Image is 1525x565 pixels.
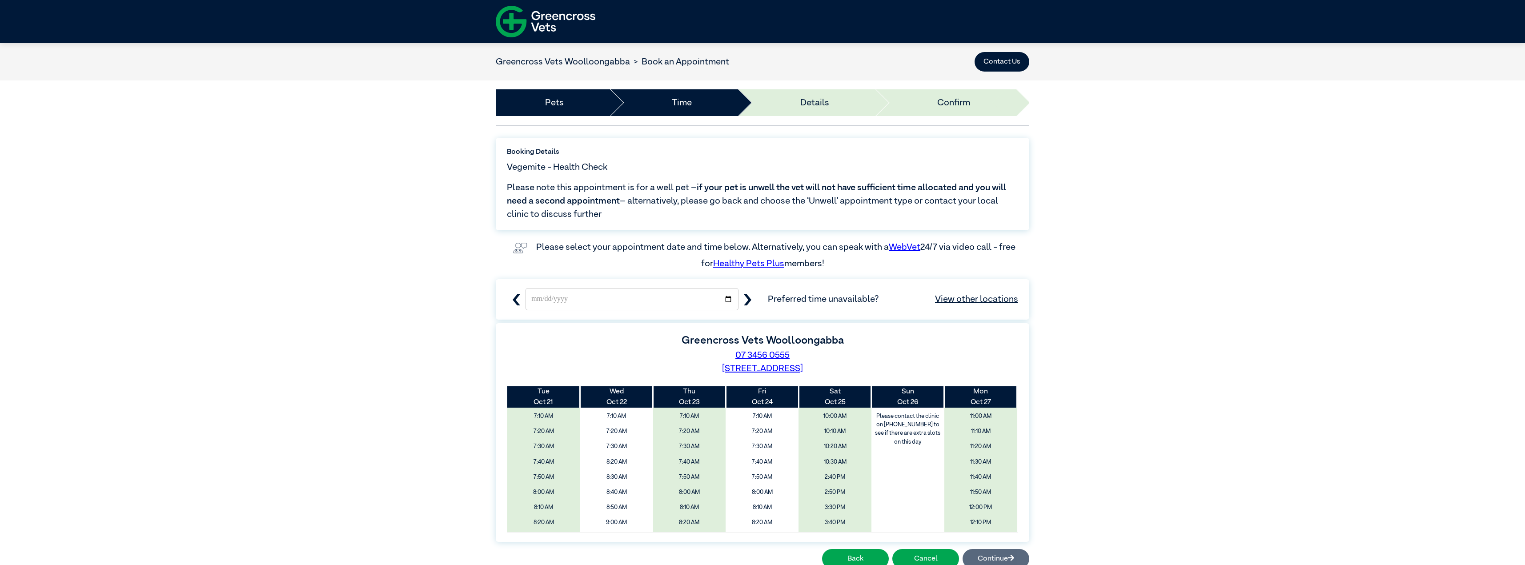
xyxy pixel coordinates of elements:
[729,425,795,438] span: 7:20 AM
[802,501,868,514] span: 3:30 PM
[510,456,577,469] span: 7:40 AM
[672,96,692,109] a: Time
[935,293,1018,306] a: View other locations
[947,425,1014,438] span: 11:10 AM
[510,239,531,257] img: vet
[768,293,1018,306] span: Preferred time unavailable?
[944,386,1017,408] th: Oct 27
[947,440,1014,453] span: 11:20 AM
[713,259,784,268] a: Healthy Pets Plus
[656,456,723,469] span: 7:40 AM
[583,501,650,514] span: 8:50 AM
[726,386,799,408] th: Oct 24
[802,440,868,453] span: 10:20 AM
[947,531,1014,544] span: 12:20 PM
[583,516,650,529] span: 9:00 AM
[872,410,943,449] label: Please contact the clinic on [PHONE_NUMBER] to see if there are extra slots on this day
[729,501,795,514] span: 8:10 AM
[510,486,577,499] span: 8:00 AM
[799,386,871,408] th: Oct 25
[729,516,795,529] span: 8:20 AM
[536,243,1017,268] label: Please select your appointment date and time below. Alternatively, you can speak with a 24/7 via ...
[947,410,1014,423] span: 11:00 AM
[802,486,868,499] span: 2:50 PM
[580,386,653,408] th: Oct 22
[496,2,595,41] img: f-logo
[947,456,1014,469] span: 11:30 AM
[583,456,650,469] span: 8:20 AM
[653,386,726,408] th: Oct 23
[656,425,723,438] span: 7:20 AM
[682,335,844,346] label: Greencross Vets Woolloongabba
[507,181,1018,221] span: Please note this appointment is for a well pet – – alternatively, please go back and choose the ‘...
[947,516,1014,529] span: 12:10 PM
[496,55,729,68] nav: breadcrumb
[510,440,577,453] span: 7:30 AM
[656,516,723,529] span: 8:20 AM
[496,57,630,66] a: Greencross Vets Woolloongabba
[722,364,803,373] a: [STREET_ADDRESS]
[802,456,868,469] span: 10:30 AM
[507,386,580,408] th: Oct 21
[507,183,1006,205] span: if your pet is unwell the vet will not have sufficient time allocated and you will need a second ...
[510,501,577,514] span: 8:10 AM
[889,243,920,252] a: WebVet
[947,471,1014,484] span: 11:40 AM
[656,410,723,423] span: 7:10 AM
[583,531,650,544] span: 9:10 AM
[729,531,795,544] span: 8:30 AM
[802,410,868,423] span: 10:00 AM
[729,486,795,499] span: 8:00 AM
[802,531,868,544] span: 3:50 PM
[507,147,1018,157] label: Booking Details
[656,471,723,484] span: 7:50 AM
[583,486,650,499] span: 8:40 AM
[583,440,650,453] span: 7:30 AM
[802,516,868,529] span: 3:40 PM
[729,410,795,423] span: 7:10 AM
[630,55,729,68] li: Book an Appointment
[583,425,650,438] span: 7:20 AM
[656,486,723,499] span: 8:00 AM
[729,471,795,484] span: 7:50 AM
[871,386,944,408] th: Oct 26
[656,501,723,514] span: 8:10 AM
[947,486,1014,499] span: 11:50 AM
[729,440,795,453] span: 7:30 AM
[802,471,868,484] span: 2:40 PM
[947,501,1014,514] span: 12:00 PM
[802,425,868,438] span: 10:10 AM
[507,160,607,174] span: Vegemite - Health Check
[975,52,1029,72] button: Contact Us
[583,471,650,484] span: 8:30 AM
[735,351,790,360] a: 07 3456 0555
[545,96,564,109] a: Pets
[510,425,577,438] span: 7:20 AM
[656,440,723,453] span: 7:30 AM
[656,531,723,544] span: 8:30 AM
[510,471,577,484] span: 7:50 AM
[510,516,577,529] span: 8:20 AM
[729,456,795,469] span: 7:40 AM
[583,410,650,423] span: 7:10 AM
[510,531,577,544] span: 8:30 AM
[510,410,577,423] span: 7:10 AM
